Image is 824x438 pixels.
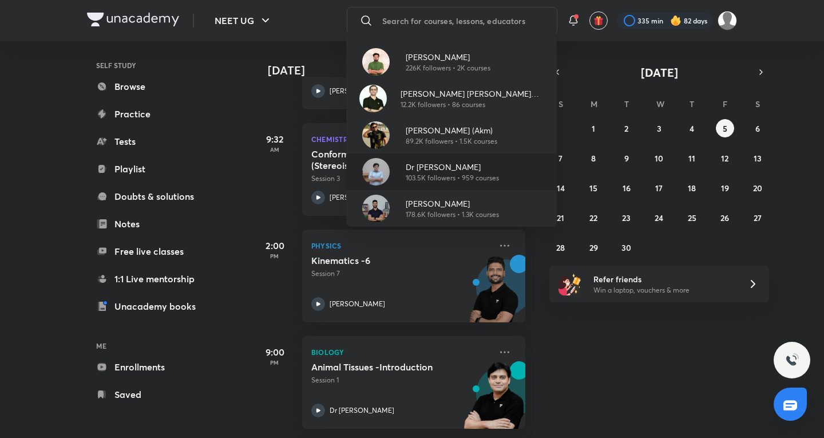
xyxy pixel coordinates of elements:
[406,173,499,183] p: 103.5K followers • 959 courses
[406,136,497,147] p: 89.2K followers • 1.5K courses
[346,80,557,117] a: Avatar[PERSON_NAME] [PERSON_NAME] (ACiD Sir)12.2K followers • 86 courses
[406,210,499,220] p: 178.6K followers • 1.3K courses
[406,161,499,173] p: Dr [PERSON_NAME]
[406,198,499,210] p: [PERSON_NAME]
[346,190,557,227] a: Avatar[PERSON_NAME]178.6K followers • 1.3K courses
[346,153,557,190] a: AvatarDr [PERSON_NAME]103.5K followers • 959 courses
[359,85,387,112] img: Avatar
[346,117,557,153] a: Avatar[PERSON_NAME] (Akm)89.2K followers • 1.5K courses
[362,48,390,76] img: Avatar
[406,124,497,136] p: [PERSON_NAME] (Akm)
[785,353,799,367] img: ttu
[401,88,548,100] p: [PERSON_NAME] [PERSON_NAME] (ACiD Sir)
[362,158,390,186] img: Avatar
[362,195,390,222] img: Avatar
[362,121,390,149] img: Avatar
[406,63,490,73] p: 226K followers • 2K courses
[401,100,548,110] p: 12.2K followers • 86 courses
[346,44,557,80] a: Avatar[PERSON_NAME]226K followers • 2K courses
[406,51,490,63] p: [PERSON_NAME]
